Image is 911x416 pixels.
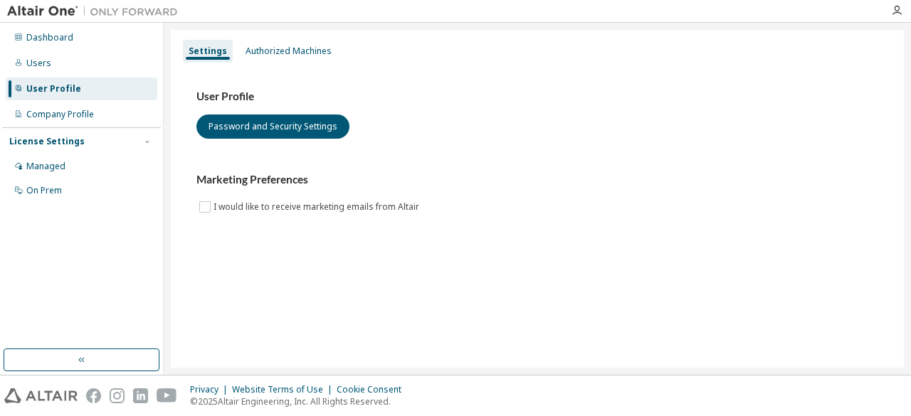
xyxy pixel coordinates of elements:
[26,185,62,196] div: On Prem
[196,90,878,104] h3: User Profile
[133,388,148,403] img: linkedin.svg
[196,173,878,187] h3: Marketing Preferences
[26,109,94,120] div: Company Profile
[86,388,101,403] img: facebook.svg
[26,161,65,172] div: Managed
[232,384,337,395] div: Website Terms of Use
[190,395,410,407] p: © 2025 Altair Engineering, Inc. All Rights Reserved.
[337,384,410,395] div: Cookie Consent
[9,136,85,147] div: License Settings
[157,388,177,403] img: youtube.svg
[26,58,51,69] div: Users
[246,46,332,57] div: Authorized Machines
[4,388,78,403] img: altair_logo.svg
[7,4,185,18] img: Altair One
[214,198,422,215] label: I would like to receive marketing emails from Altair
[190,384,232,395] div: Privacy
[26,32,73,43] div: Dashboard
[110,388,125,403] img: instagram.svg
[196,114,349,139] button: Password and Security Settings
[26,83,81,95] div: User Profile
[189,46,227,57] div: Settings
